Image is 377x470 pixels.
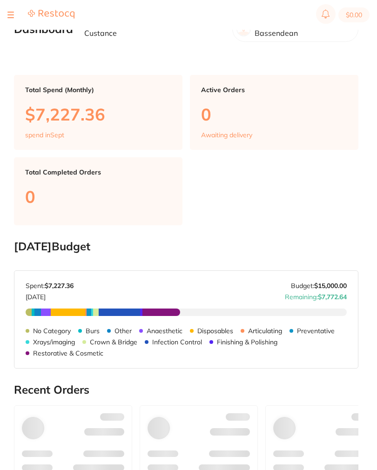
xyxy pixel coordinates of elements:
p: Total Spend (Monthly) [25,86,171,94]
p: No Category [33,327,71,335]
p: Disposables [197,327,233,335]
p: Burs [86,327,100,335]
p: Preventative [297,327,335,335]
p: Welcome back, [PERSON_NAME] Custance [84,20,225,38]
a: Total Completed Orders0 [14,157,182,225]
p: Xrays/imaging [33,338,75,346]
strong: $7,772.64 [318,293,347,301]
p: Budget: [291,282,347,289]
img: Restocq Logo [28,9,74,19]
p: Anaesthetic [147,327,182,335]
p: Articulating [248,327,282,335]
a: Active Orders0Awaiting delivery [190,75,358,150]
p: Finishing & Polishing [217,338,277,346]
button: $0.00 [338,7,370,22]
strong: $15,000.00 [314,282,347,290]
p: Absolute Smiles Bassendean [255,20,350,38]
a: Restocq Logo [28,9,74,20]
p: $7,227.36 [25,105,171,124]
p: 0 [25,187,171,206]
p: Restorative & Cosmetic [33,349,103,357]
p: Spent: [26,282,74,289]
h2: Dashboard [14,23,73,36]
h2: Recent Orders [14,383,358,396]
p: 0 [201,105,347,124]
p: Remaining: [285,289,347,301]
p: Awaiting delivery [201,131,252,139]
p: [DATE] [26,289,74,301]
p: Crown & Bridge [90,338,137,346]
p: spend in Sept [25,131,64,139]
strong: $7,227.36 [45,282,74,290]
a: Total Spend (Monthly)$7,227.36spend inSept [14,75,182,150]
h2: [DATE] Budget [14,240,358,253]
p: Other [114,327,132,335]
p: Total Completed Orders [25,168,171,176]
p: Infection Control [152,338,202,346]
p: Active Orders [201,86,347,94]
